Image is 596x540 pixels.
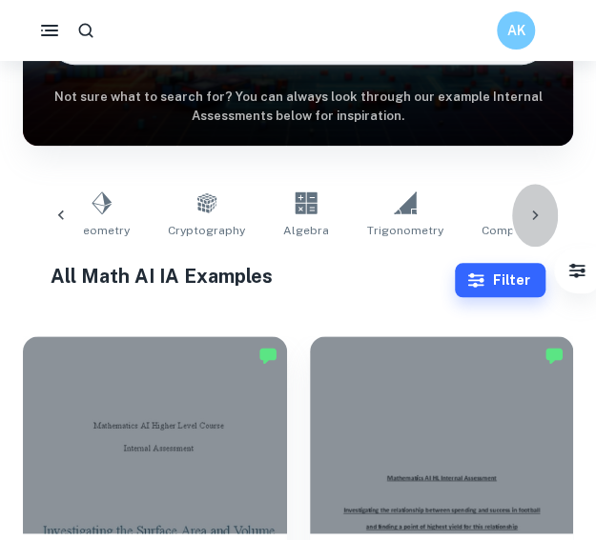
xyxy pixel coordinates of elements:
[283,222,329,239] span: Algebra
[545,346,564,365] img: Marked
[258,346,277,365] img: Marked
[367,222,443,239] span: Trigonometry
[23,88,573,127] h6: Not sure what to search for? You can always look through our example Internal Assessments below f...
[505,20,527,41] h6: AK
[497,11,535,50] button: AK
[455,263,545,297] button: Filter
[482,222,586,239] span: Complex Numbers
[558,251,596,290] button: Filter
[51,262,455,290] h1: All Math AI IA Examples
[168,222,245,239] span: Cryptography
[74,222,130,239] span: Geometry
